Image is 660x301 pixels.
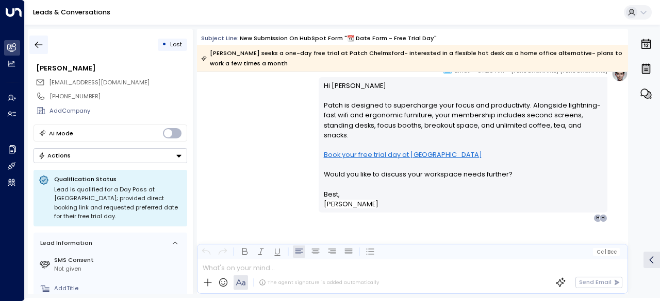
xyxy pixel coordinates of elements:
div: Actions [38,152,71,159]
a: Leads & Conversations [33,8,110,16]
span: [EMAIL_ADDRESS][DOMAIN_NAME] [49,78,150,86]
div: New submission on HubSpot Form "📆 Date Form - Free Trial Day" [240,34,437,43]
div: Button group with a nested menu [34,148,187,163]
div: AddTitle [54,284,184,293]
label: SMS Consent [54,256,184,264]
div: AI Mode [49,128,73,138]
div: Lead Information [37,239,92,247]
a: Book your free trial day at [GEOGRAPHIC_DATA] [324,150,482,160]
button: Actions [34,148,187,163]
button: Cc|Bcc [593,248,620,256]
img: profile-logo.png [612,65,628,82]
button: Redo [217,245,229,258]
div: AddCompany [49,107,187,115]
span: [PERSON_NAME] [324,200,378,208]
div: [PHONE_NUMBER] [49,92,187,101]
p: Hi [PERSON_NAME] Patch is designed to supercharge your focus and productivity. Alongside lightnin... [324,81,603,189]
span: Best, [324,189,340,199]
span: Subject Line: [201,34,239,42]
div: • [162,37,167,52]
div: [PERSON_NAME] seeks a one-day free trial at Patch Chelmsford- interested in a flexible hot desk a... [201,48,623,68]
span: Cc Bcc [597,249,617,255]
div: [PERSON_NAME] [36,63,187,73]
div: Lead is qualified for a Day Pass at [GEOGRAPHIC_DATA]; provided direct booking link and requested... [54,185,182,221]
div: Not given [54,264,184,273]
div: H [593,214,602,222]
span: oxleydavid6@gmail.com [49,78,150,87]
button: Undo [200,245,212,258]
span: | [605,249,606,255]
div: H [599,214,607,222]
span: Lost [170,40,182,48]
div: The agent signature is added automatically [259,279,379,286]
p: Qualification Status [54,175,182,183]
